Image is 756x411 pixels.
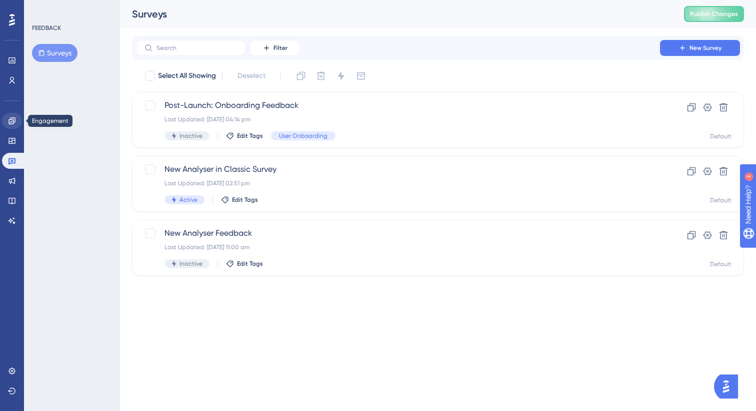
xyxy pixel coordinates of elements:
span: Edit Tags [237,260,263,268]
span: Filter [273,44,287,52]
div: Default [710,260,731,268]
button: Filter [250,40,300,56]
span: Inactive [179,132,202,140]
input: Search [156,44,237,51]
span: Deselect [237,70,265,82]
button: New Survey [660,40,740,56]
span: Inactive [179,260,202,268]
button: Edit Tags [226,260,263,268]
span: Need Help? [23,2,62,14]
button: Edit Tags [221,196,258,204]
div: Default [710,132,731,140]
span: Select All Showing [158,70,216,82]
span: Post-Launch: Onboarding Feedback [164,99,631,111]
span: Active [179,196,197,204]
button: Surveys [32,44,77,62]
div: Surveys [132,7,659,21]
button: Publish Changes [684,6,744,22]
span: New Survey [689,44,721,52]
iframe: UserGuiding AI Assistant Launcher [714,372,744,402]
button: Edit Tags [226,132,263,140]
div: Last Updated: [DATE] 11:00 am [164,243,631,251]
button: Deselect [228,67,274,85]
span: Edit Tags [232,196,258,204]
span: Edit Tags [237,132,263,140]
div: Last Updated: [DATE] 02:51 pm [164,179,631,187]
span: New Analyser Feedback [164,227,631,239]
span: User Onboarding [279,132,327,140]
span: Publish Changes [690,10,738,18]
div: Default [710,196,731,204]
span: New Analyser in Classic Survey [164,163,631,175]
div: FEEDBACK [32,24,61,32]
div: 4 [69,5,72,13]
div: Last Updated: [DATE] 04:14 pm [164,115,631,123]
